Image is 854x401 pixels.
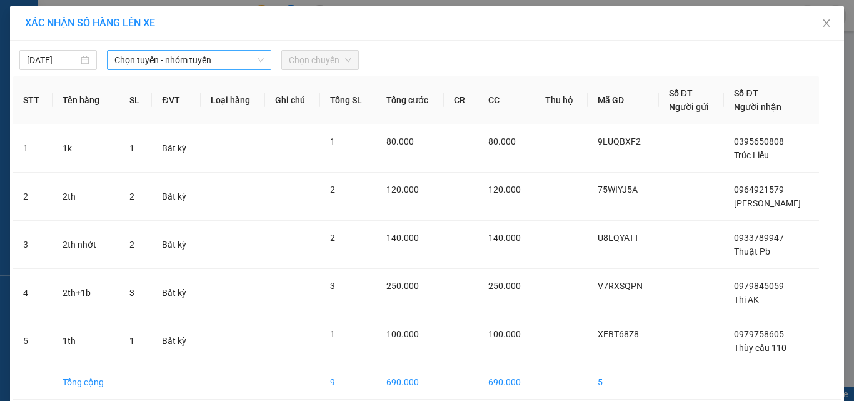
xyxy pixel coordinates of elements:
[129,240,134,250] span: 2
[734,198,801,208] span: [PERSON_NAME]
[257,56,264,64] span: down
[376,365,444,400] td: 690.000
[13,269,53,317] td: 4
[734,88,758,98] span: Số ĐT
[13,173,53,221] td: 2
[330,136,335,146] span: 1
[734,102,781,112] span: Người nhận
[386,185,419,195] span: 120.000
[152,76,200,124] th: ĐVT
[588,365,658,400] td: 5
[734,246,770,256] span: Thuật Pb
[488,329,521,339] span: 100.000
[201,76,266,124] th: Loại hàng
[53,173,119,221] td: 2th
[320,76,377,124] th: Tổng SL
[53,76,119,124] th: Tên hàng
[13,76,53,124] th: STT
[152,124,200,173] td: Bất kỳ
[386,136,414,146] span: 80.000
[376,76,444,124] th: Tổng cước
[669,88,693,98] span: Số ĐT
[129,143,134,153] span: 1
[734,136,784,146] span: 0395650808
[386,233,419,243] span: 140.000
[478,76,536,124] th: CC
[488,233,521,243] span: 140.000
[265,76,319,124] th: Ghi chú
[330,233,335,243] span: 2
[13,124,53,173] td: 1
[734,281,784,291] span: 0979845059
[13,221,53,269] td: 3
[152,221,200,269] td: Bất kỳ
[734,233,784,243] span: 0933789947
[330,329,335,339] span: 1
[25,17,155,29] span: XÁC NHẬN SỐ HÀNG LÊN XE
[152,317,200,365] td: Bất kỳ
[734,329,784,339] span: 0979758605
[129,191,134,201] span: 2
[478,365,536,400] td: 690.000
[386,329,419,339] span: 100.000
[598,329,639,339] span: XEBT68Z8
[330,185,335,195] span: 2
[488,281,521,291] span: 250.000
[488,185,521,195] span: 120.000
[13,317,53,365] td: 5
[809,6,844,41] button: Close
[320,365,377,400] td: 9
[734,343,786,353] span: Thùy cầu 110
[129,288,134,298] span: 3
[588,76,658,124] th: Mã GD
[330,281,335,291] span: 3
[152,269,200,317] td: Bất kỳ
[53,269,119,317] td: 2th+1b
[535,76,588,124] th: Thu hộ
[119,76,152,124] th: SL
[821,18,831,28] span: close
[598,136,641,146] span: 9LUQBXF2
[289,51,351,69] span: Chọn chuyến
[152,173,200,221] td: Bất kỳ
[53,317,119,365] td: 1th
[114,51,264,69] span: Chọn tuyến - nhóm tuyến
[669,102,709,112] span: Người gửi
[53,221,119,269] td: 2th nhớt
[444,76,478,124] th: CR
[129,336,134,346] span: 1
[734,185,784,195] span: 0964921579
[386,281,419,291] span: 250.000
[488,136,516,146] span: 80.000
[734,150,769,160] span: Trúc Liểu
[598,185,638,195] span: 75WIYJ5A
[598,281,643,291] span: V7RXSQPN
[734,295,759,305] span: Thi AK
[27,53,78,67] input: 14/10/2025
[53,365,119,400] td: Tổng cộng
[53,124,119,173] td: 1k
[598,233,639,243] span: U8LQYATT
